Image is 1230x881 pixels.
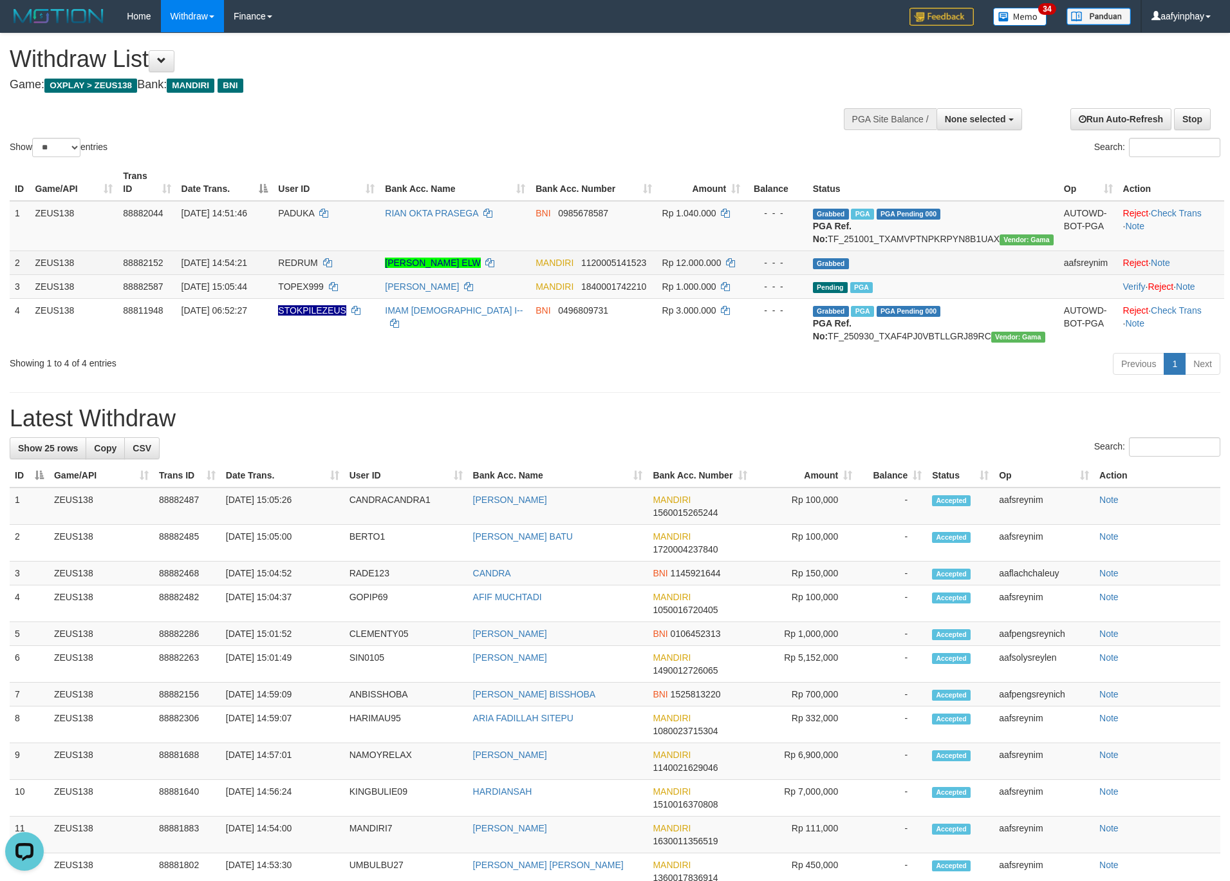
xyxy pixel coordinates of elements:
span: Copy 1510016370808 to clipboard [653,799,718,810]
th: Balance [745,164,808,201]
span: [DATE] 06:52:27 [182,305,247,316]
td: · · [1118,201,1224,251]
span: BNI [536,305,550,316]
span: Pending [813,282,848,293]
td: aafpengsreynich [994,622,1094,646]
th: Trans ID: activate to sort column ascending [154,464,221,488]
td: aafsreynim [1059,251,1118,274]
td: aafsreynim [994,488,1094,525]
td: [DATE] 15:04:37 [221,585,344,622]
td: ZEUS138 [49,683,154,706]
td: Rp 700,000 [752,683,857,706]
span: MANDIRI [536,258,573,268]
img: MOTION_logo.png [10,6,107,26]
th: Game/API: activate to sort column ascending [49,464,154,488]
span: 88811948 [123,305,163,316]
span: Vendor URL: https://trx31.1velocity.biz [1000,234,1054,245]
td: 88882263 [154,646,221,683]
td: Rp 6,900,000 [752,743,857,780]
td: [DATE] 14:59:09 [221,683,344,706]
span: Accepted [932,592,971,603]
td: 88881688 [154,743,221,780]
span: Grabbed [813,306,849,317]
span: MANDIRI [653,860,691,870]
td: 7 [10,683,49,706]
a: Reject [1123,258,1149,268]
label: Search: [1094,138,1220,157]
td: Rp 150,000 [752,562,857,585]
th: Status [808,164,1059,201]
a: Note [1125,221,1144,231]
a: Stop [1174,108,1211,130]
td: SIN0105 [344,646,468,683]
a: Next [1185,353,1220,375]
a: Note [1176,281,1195,292]
a: [PERSON_NAME] [PERSON_NAME] [473,860,624,870]
span: Marked by aafsreyleap [851,306,873,317]
a: Note [1099,750,1119,760]
th: User ID: activate to sort column ascending [344,464,468,488]
th: Date Trans.: activate to sort column ascending [221,464,344,488]
a: [PERSON_NAME] BATU [473,531,573,542]
td: aafsreynim [994,706,1094,743]
span: Copy 1560015265244 to clipboard [653,507,718,518]
div: - - - [750,280,803,293]
span: 88882044 [123,208,163,218]
span: Accepted [932,629,971,640]
th: ID: activate to sort column descending [10,464,49,488]
td: 88882156 [154,683,221,706]
td: 88882487 [154,488,221,525]
span: Accepted [932,714,971,725]
span: MANDIRI [653,713,691,723]
span: [DATE] 14:51:46 [182,208,247,218]
td: 10 [10,780,49,817]
a: Reject [1123,305,1149,316]
td: Rp 332,000 [752,706,857,743]
td: RADE123 [344,562,468,585]
span: Copy 0985678587 to clipboard [558,208,608,218]
td: 2 [10,251,30,274]
span: Marked by aafnoeunsreypich [850,282,873,293]
a: Note [1099,652,1119,663]
td: GOPIP69 [344,585,468,622]
th: Bank Acc. Name: activate to sort column ascending [380,164,530,201]
td: · · [1118,298,1224,348]
th: Bank Acc. Number: activate to sort column ascending [530,164,657,201]
td: 5 [10,622,49,646]
td: AUTOWD-BOT-PGA [1059,298,1118,348]
a: Note [1099,713,1119,723]
th: Status: activate to sort column ascending [927,464,994,488]
td: 88882485 [154,525,221,562]
a: HARDIANSAH [473,786,532,797]
td: 2 [10,525,49,562]
th: Amount: activate to sort column ascending [752,464,857,488]
td: Rp 111,000 [752,817,857,853]
a: ARIA FADILLAH SITEPU [473,713,573,723]
td: Rp 7,000,000 [752,780,857,817]
a: Reject [1148,281,1173,292]
td: ZEUS138 [49,817,154,853]
span: Show 25 rows [18,443,78,453]
th: Op: activate to sort column ascending [1059,164,1118,201]
a: Note [1099,592,1119,602]
td: ZEUS138 [30,201,118,251]
span: Accepted [932,653,971,664]
a: Check Trans [1151,208,1202,218]
td: ZEUS138 [49,780,154,817]
span: PADUKA [278,208,314,218]
span: 34 [1038,3,1056,15]
td: ZEUS138 [49,562,154,585]
td: 4 [10,585,49,622]
span: Grabbed [813,209,849,220]
td: ZEUS138 [49,743,154,780]
td: - [857,706,927,743]
td: 3 [10,562,49,585]
td: MANDIRI7 [344,817,468,853]
td: - [857,683,927,706]
a: [PERSON_NAME] ELW [385,258,480,268]
span: MANDIRI [653,495,691,505]
label: Search: [1094,437,1220,457]
a: [PERSON_NAME] [473,495,547,505]
span: Copy 1050016720405 to clipboard [653,605,718,615]
th: Op: activate to sort column ascending [994,464,1094,488]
